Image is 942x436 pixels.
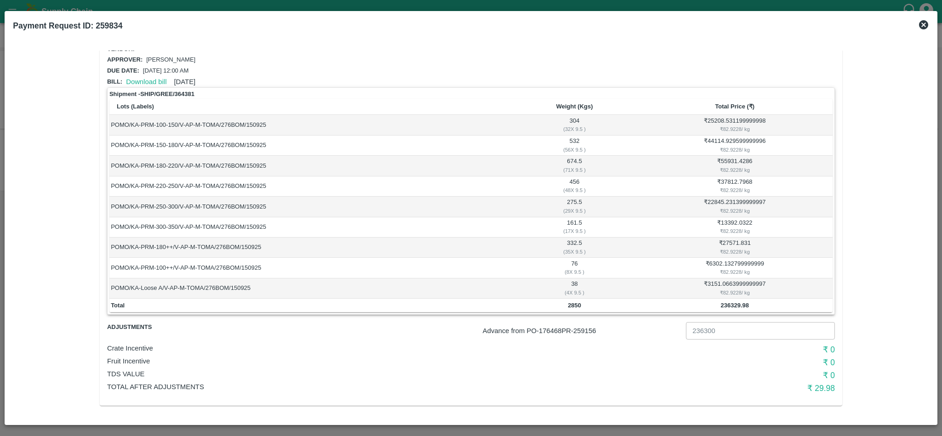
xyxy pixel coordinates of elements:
p: [DATE] 12:00 AM [143,67,188,75]
div: ₹ 82.9228 / kg [639,186,831,194]
h6: ₹ 0 [592,356,835,369]
td: ₹ 44114.929599999996 [637,136,833,156]
b: Weight (Kgs) [556,103,593,110]
td: POMO/KA-PRM-300-350/V-AP-M-TOMA/276BOM/150925 [109,217,512,238]
span: Adjustments [107,322,228,333]
td: POMO/KA-PRM-180-220/V-AP-M-TOMA/276BOM/150925 [109,156,512,176]
td: 332.5 [512,238,637,258]
input: Advance [686,322,835,340]
div: ( 4 X 9.5 ) [514,289,635,297]
strong: Shipment - SHIP/GREE/364381 [109,90,194,99]
td: ₹ 27571.831 [637,238,833,258]
span: Due date: [107,67,139,74]
div: ₹ 82.9228 / kg [639,146,831,154]
b: Total Price (₹) [715,103,754,110]
td: ₹ 37812.7968 [637,176,833,197]
td: 161.5 [512,217,637,238]
div: ₹ 82.9228 / kg [639,248,831,256]
div: ( 17 X 9.5 ) [514,227,635,235]
span: Approver: [107,56,143,63]
td: 304 [512,115,637,135]
td: POMO/KA-PRM-250-300/V-AP-M-TOMA/276BOM/150925 [109,197,512,217]
b: Total [111,302,125,309]
b: Lots (Labels) [117,103,154,110]
div: ₹ 82.9228 / kg [639,227,831,235]
div: ( 35 X 9.5 ) [514,248,635,256]
div: ( 48 X 9.5 ) [514,186,635,194]
td: POMO/KA-PRM-180++/V-AP-M-TOMA/276BOM/150925 [109,238,512,258]
p: Crate Incentive [107,343,592,353]
b: 236329.98 [721,302,749,309]
div: ₹ 82.9228 / kg [639,289,831,297]
div: ₹ 82.9228 / kg [639,125,831,133]
td: 532 [512,136,637,156]
td: ₹ 25208.531199999998 [637,115,833,135]
p: Fruit Incentive [107,356,592,366]
span: [DATE] [174,78,195,85]
td: ₹ 3151.0663999999997 [637,278,833,299]
div: ( 29 X 9.5 ) [514,207,635,215]
p: [PERSON_NAME] [146,56,195,64]
td: ₹ 13392.0322 [637,217,833,238]
div: ( 71 X 9.5 ) [514,166,635,174]
b: 2850 [568,302,581,309]
td: 456 [512,176,637,197]
a: Download bill [126,78,166,85]
h6: ₹ 0 [592,343,835,356]
div: ₹ 82.9228 / kg [639,166,831,174]
td: ₹ 55931.4286 [637,156,833,176]
td: 76 [512,258,637,278]
h6: ₹ 0 [592,369,835,382]
div: ( 32 X 9.5 ) [514,125,635,133]
td: ₹ 22845.231399999997 [637,197,833,217]
div: ₹ 82.9228 / kg [639,207,831,215]
b: Payment Request ID: 259834 [13,21,122,30]
td: 38 [512,278,637,299]
div: ( 56 X 9.5 ) [514,146,635,154]
p: Total After adjustments [107,382,592,392]
td: 674.5 [512,156,637,176]
span: Bill: [107,78,122,85]
p: TDS VALUE [107,369,592,379]
td: POMO/KA-PRM-150-180/V-AP-M-TOMA/276BOM/150925 [109,136,512,156]
div: ( 8 X 9.5 ) [514,268,635,276]
td: POMO/KA-Loose A/V-AP-M-TOMA/276BOM/150925 [109,278,512,299]
td: POMO/KA-PRM-220-250/V-AP-M-TOMA/276BOM/150925 [109,176,512,197]
div: ₹ 82.9228 / kg [639,268,831,276]
td: ₹ 6302.132799999999 [637,258,833,278]
h6: ₹ 29.98 [592,382,835,395]
td: 275.5 [512,197,637,217]
td: POMO/KA-PRM-100++/V-AP-M-TOMA/276BOM/150925 [109,258,512,278]
p: Advance from PO- 176468 PR- 259156 [483,326,682,336]
td: POMO/KA-PRM-100-150/V-AP-M-TOMA/276BOM/150925 [109,115,512,135]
